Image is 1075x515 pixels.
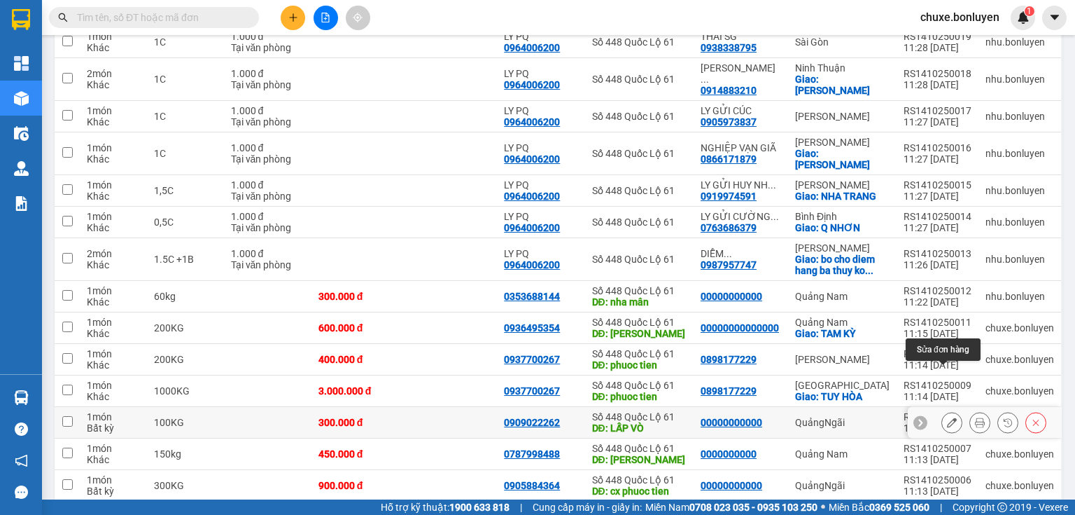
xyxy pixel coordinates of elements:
input: Tìm tên, số ĐT hoặc mã đơn [77,10,242,25]
div: 11:27 [DATE] [904,116,971,128]
div: nhu.bonluyen [985,217,1054,228]
div: [PERSON_NAME] [795,242,890,254]
div: [PERSON_NAME] [795,137,890,148]
button: caret-down [1042,6,1067,30]
div: 200KG [154,354,217,365]
div: Tại văn phòng [231,42,304,53]
div: nhu.bonluyen [985,185,1054,196]
img: logo-vxr [12,9,30,30]
div: Giao: bo cho diem hang ba thuy ko bo vu map [795,254,890,276]
div: Quảng Nam [795,448,890,460]
img: warehouse-icon [14,91,29,106]
div: 1C [154,36,217,48]
div: Giao: van gia [795,148,890,170]
div: 60kg [154,291,217,302]
div: 11:27 [DATE] [904,222,971,233]
div: LY GỬI CƯỜNG QUY NHƠN [701,211,781,222]
div: 1.5C +1B [154,254,217,265]
div: Tại văn phòng [231,222,304,233]
div: 1C [154,74,217,85]
div: 1.000 đ [231,179,304,191]
span: caret-down [1048,11,1061,24]
span: notification [15,454,28,467]
div: 00000000000 [701,480,762,491]
div: 11:28 [DATE] [904,42,971,53]
span: plus [288,13,298,22]
div: RS1410250018 [904,68,971,79]
div: 1.000 đ [231,248,304,259]
div: Số 448 Quốc Lộ 61 [592,185,687,196]
div: Số 448 Quốc Lộ 61 [592,317,687,328]
div: RS1410250011 [904,317,971,328]
span: chuxe.bonluyen [909,8,1011,26]
div: 00000000000 [701,291,762,302]
div: Số 448 Quốc Lộ 61 [592,411,687,423]
div: Giao: Q NHƠN [795,222,890,233]
div: Tại văn phòng [231,259,304,270]
div: 11:27 [DATE] [904,191,971,202]
div: 1 món [87,105,140,116]
span: file-add [321,13,330,22]
div: Khác [87,42,140,53]
div: Giao: TAM KỲ [795,328,890,339]
div: LY PQ [504,31,577,42]
div: 1.000 đ [231,211,304,222]
div: 0909022262 [504,417,560,428]
sup: 1 [1025,6,1034,16]
div: 1000KG [154,385,217,397]
div: Số 448 Quốc Lộ 61 [592,380,687,391]
div: 1,5C [154,185,217,196]
div: Số 448 Quốc Lộ 61 [592,74,687,85]
div: RS1410250007 [904,443,971,454]
div: THÁI SG [701,31,781,42]
div: nhu.bonluyen [985,111,1054,122]
div: 1 món [87,380,140,391]
div: DĐ: LAI VUNG [592,454,687,465]
div: Số 448 Quốc Lộ 61 [592,36,687,48]
div: DĐ: LAI VUNG [592,328,687,339]
div: 0919974591 [701,191,757,202]
img: icon-new-feature [1017,11,1030,24]
div: 11:26 [DATE] [904,259,971,270]
div: 11:15 [DATE] [904,328,971,339]
span: Miền Nam [645,500,817,515]
div: DĐ: phuoc tien [592,391,687,402]
div: 450.000 đ [318,448,398,460]
div: 1 món [87,443,140,454]
span: Hỗ trợ kỹ thuật: [381,500,510,515]
div: Bình Định [795,211,890,222]
div: 0866171879 [701,153,757,165]
div: nhu.bonluyen [985,254,1054,265]
div: Khác [87,391,140,402]
div: 1 món [87,285,140,296]
div: 2 món [87,68,140,79]
div: LY GỬI CÚC [701,105,781,116]
div: chuxe.bonluyen [985,322,1054,334]
img: warehouse-icon [14,161,29,176]
div: 0964006200 [504,42,560,53]
div: Số 448 Quốc Lộ 61 [592,443,687,454]
div: DIỄM 0706234577 [701,248,781,259]
div: 1C [154,148,217,159]
span: message [15,486,28,499]
div: Tại văn phòng [231,116,304,128]
div: Tại văn phòng [231,153,304,165]
div: Số 448 Quốc Lộ 61 [592,148,687,159]
button: plus [281,6,305,30]
div: 400.000 đ [318,354,398,365]
div: LY PQ [504,105,577,116]
div: Khác [87,191,140,202]
div: 0914883210 [701,85,757,96]
div: [PERSON_NAME] [795,111,890,122]
div: Sửa đơn hàng [941,412,962,433]
div: 900.000 đ [318,480,398,491]
div: Giao: PHAN RANG [795,74,890,96]
div: 0,5C [154,217,217,228]
div: Bất kỳ [87,423,140,434]
div: DĐ: nha mân [592,296,687,308]
div: 300.000 đ [318,291,398,302]
div: [GEOGRAPHIC_DATA] [795,380,890,391]
div: 0898177229 [701,354,757,365]
div: LY PQ [504,248,577,259]
div: 600.000 đ [318,322,398,334]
